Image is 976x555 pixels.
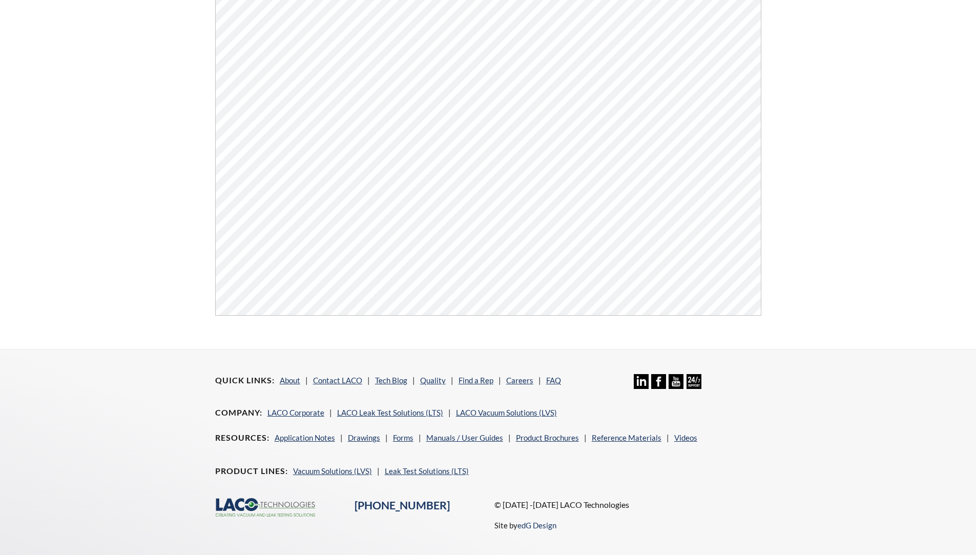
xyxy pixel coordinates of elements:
[313,376,362,385] a: Contact LACO
[293,466,372,476] a: Vacuum Solutions (LVS)
[275,433,335,442] a: Application Notes
[517,521,556,530] a: edG Design
[215,466,288,477] h4: Product Lines
[506,376,533,385] a: Careers
[459,376,493,385] a: Find a Rep
[687,374,701,389] img: 24/7 Support Icon
[355,499,450,512] a: [PHONE_NUMBER]
[280,376,300,385] a: About
[385,466,469,476] a: Leak Test Solutions (LTS)
[267,408,324,417] a: LACO Corporate
[546,376,561,385] a: FAQ
[494,498,761,511] p: © [DATE] -[DATE] LACO Technologies
[516,433,579,442] a: Product Brochures
[687,381,701,390] a: 24/7 Support
[348,433,380,442] a: Drawings
[215,375,275,386] h4: Quick Links
[426,433,503,442] a: Manuals / User Guides
[375,376,407,385] a: Tech Blog
[674,433,697,442] a: Videos
[337,408,443,417] a: LACO Leak Test Solutions (LTS)
[456,408,557,417] a: LACO Vacuum Solutions (LVS)
[420,376,446,385] a: Quality
[494,519,556,531] p: Site by
[215,433,269,443] h4: Resources
[215,407,262,418] h4: Company
[393,433,413,442] a: Forms
[592,433,661,442] a: Reference Materials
